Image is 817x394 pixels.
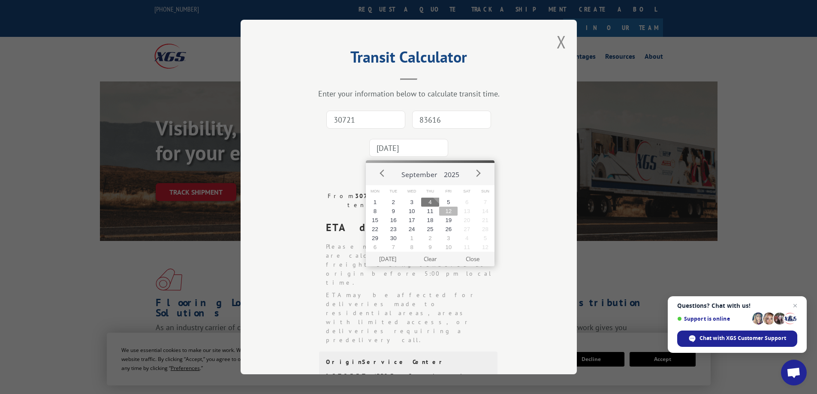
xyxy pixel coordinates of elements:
button: 9 [421,243,440,252]
button: 21 [476,216,494,225]
button: 25 [421,225,440,234]
h2: Transit Calculator [283,51,534,67]
span: Tue [384,185,403,198]
span: Support is online [677,316,749,322]
span: Sat [458,185,476,198]
div: Service days: [408,373,491,380]
div: ETA date is [326,220,498,235]
span: Chat with XGS Customer Support [699,334,786,342]
button: Prev [376,167,389,180]
li: ETA may be affected for deliveries made to residential areas, areas with limited access, or deliv... [326,291,498,345]
div: Enter your information below to calculate transit time. [283,89,534,99]
button: 12 [476,243,494,252]
span: Chat with XGS Customer Support [677,331,797,347]
button: Next [471,167,484,180]
button: 11 [458,243,476,252]
div: Origin Service Center [326,358,491,366]
button: 10 [403,207,421,216]
button: [DATE] [367,252,409,266]
button: September [398,163,440,183]
button: 4 [458,234,476,243]
button: Clear [409,252,452,266]
button: 3 [439,234,458,243]
button: 17 [403,216,421,225]
button: 6 [366,243,384,252]
button: 24 [403,225,421,234]
button: 19 [439,216,458,225]
button: 8 [366,207,384,216]
button: 2025 [440,163,463,183]
button: 20 [458,216,476,225]
button: 28 [476,225,494,234]
button: 7 [476,198,494,207]
button: 26 [439,225,458,234]
button: 8 [403,243,421,252]
button: 6 [458,198,476,207]
div: From to . Based on a tender date of [319,192,498,210]
button: 1 [403,234,421,243]
button: 13 [458,207,476,216]
button: 29 [366,234,384,243]
button: 15 [366,216,384,225]
button: 22 [366,225,384,234]
input: Origin Zip [326,111,405,129]
button: 30 [384,234,403,243]
span: Wed [403,185,421,198]
button: 5 [439,198,458,207]
button: 11 [421,207,440,216]
input: Tender Date [369,139,448,157]
span: Thu [421,185,440,198]
a: Open chat [781,360,807,385]
button: 18 [421,216,440,225]
span: Mon [366,185,384,198]
button: 5 [476,234,494,243]
button: 2 [421,234,440,243]
button: 9 [384,207,403,216]
button: 27 [458,225,476,234]
button: 1 [366,198,384,207]
button: 7 [384,243,403,252]
button: 16 [384,216,403,225]
input: Dest. Zip [412,111,491,129]
button: 2 [384,198,403,207]
button: 23 [384,225,403,234]
span: Sun [476,185,494,198]
span: Fri [439,185,458,198]
li: Please note that ETA dates are calculated based on freight being tendered at origin before 5:00 p... [326,242,498,287]
button: 3 [403,198,421,207]
button: 14 [476,207,494,216]
button: 4 [421,198,440,207]
button: Close modal [557,30,566,53]
button: 10 [439,243,458,252]
span: Questions? Chat with us! [677,302,797,309]
strong: 30721 [355,192,380,200]
button: 12 [439,207,458,216]
button: Close [452,252,494,266]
